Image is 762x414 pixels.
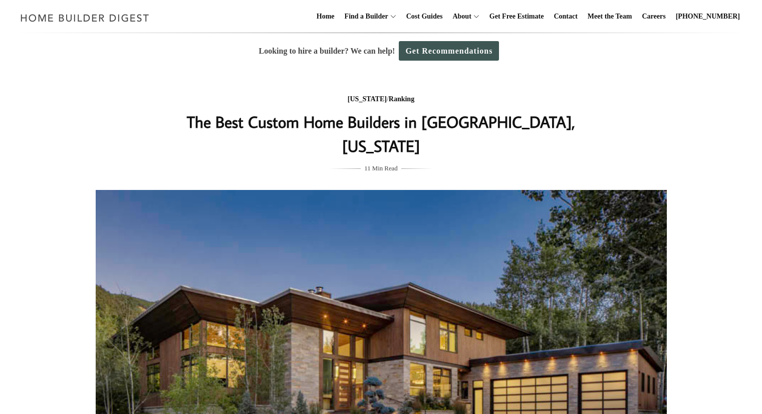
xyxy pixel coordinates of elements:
a: Get Free Estimate [485,1,548,33]
a: Get Recommendations [399,41,499,61]
a: Find a Builder [341,1,388,33]
a: Cost Guides [402,1,447,33]
h1: The Best Custom Home Builders in [GEOGRAPHIC_DATA], [US_STATE] [181,110,581,158]
img: Home Builder Digest [16,8,154,28]
a: [PHONE_NUMBER] [672,1,744,33]
a: Careers [638,1,670,33]
a: About [448,1,471,33]
a: Contact [550,1,581,33]
a: Home [313,1,339,33]
span: 11 Min Read [364,163,397,174]
a: Ranking [389,95,414,103]
a: Meet the Team [584,1,636,33]
a: [US_STATE] [348,95,387,103]
div: / [181,93,581,106]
